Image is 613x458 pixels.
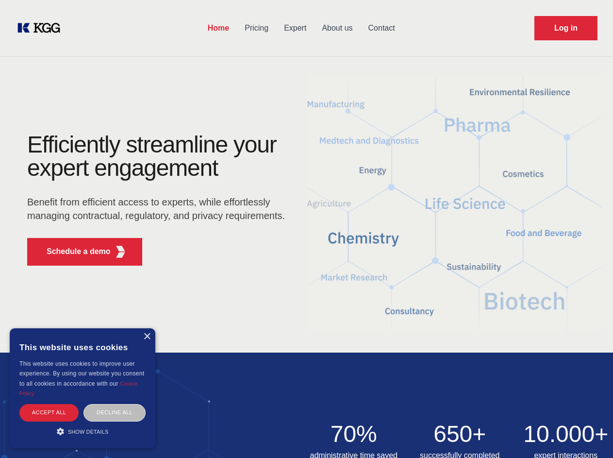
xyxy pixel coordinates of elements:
button: Schedule a demoKGG Fifth Element RED [27,238,142,266]
a: Contact [361,16,403,41]
h2: 70% [307,423,401,446]
a: Request Demo [534,16,597,40]
div: Close [143,333,150,340]
img: KGG Fifth Element RED [307,63,602,343]
div: This website uses cookies [19,336,146,359]
h1: Efficiently streamline your expert engagement [27,133,291,180]
p: Schedule a demo [47,246,111,257]
p: Benefit from efficient access to experts, while effortlessly managing contractual, regulatory, an... [27,195,291,222]
a: Home [200,16,237,41]
img: KGG Fifth Element RED [115,246,127,258]
div: Accept all [19,404,79,421]
h2: 650+ [413,423,507,446]
span: Show details [68,429,109,435]
a: Cookie Policy [19,381,138,396]
span: This website uses cookies to improve user experience. By using our website you consent to all coo... [19,360,144,387]
a: About us [314,16,360,41]
a: KOL Knowledge Platform: Talk to Key External Experts (KEE) [16,20,68,36]
div: Show details [19,426,146,436]
a: Pricing [237,16,276,41]
div: Decline all [83,404,146,421]
a: Expert [276,16,314,41]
